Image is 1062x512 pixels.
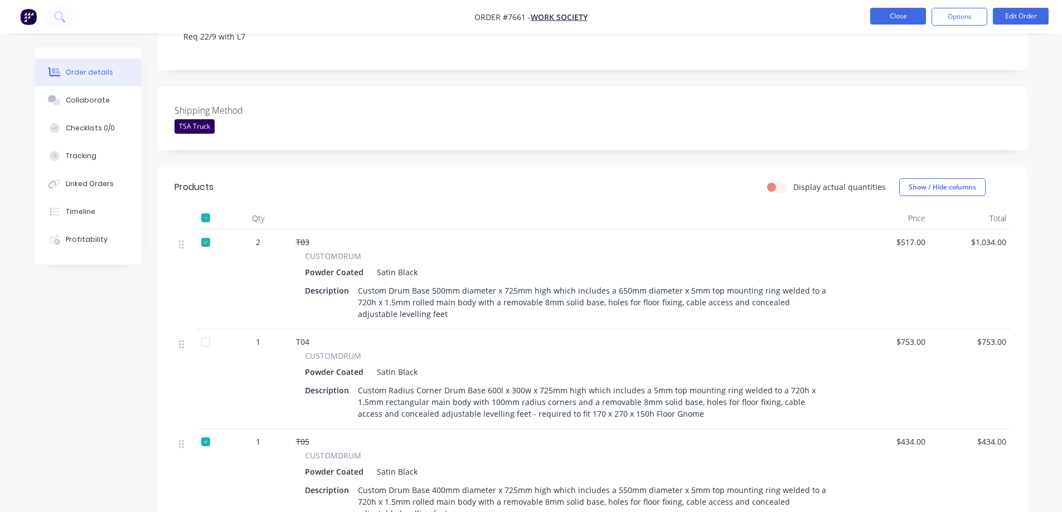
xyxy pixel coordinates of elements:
div: Satin Black [372,464,418,480]
label: Display actual quantities [793,181,886,193]
div: Checklists 0/0 [66,123,115,133]
span: CUSTOMDRUM [305,250,361,262]
div: Timeline [66,207,95,217]
label: Shipping Method [174,104,314,117]
span: Order #7661 - [474,12,531,22]
div: Powder Coated [305,264,368,280]
span: $1,034.00 [934,236,1006,248]
span: $434.00 [854,436,925,447]
span: CUSTOMDRUM [305,350,361,362]
div: Total [930,207,1011,230]
div: Price [849,207,930,230]
div: Linked Orders [66,179,114,189]
div: Req 22/9 with L7 [174,19,1011,53]
button: Profitability [35,226,141,253]
span: T05 [296,436,309,447]
button: Timeline [35,198,141,226]
img: Factory [20,8,37,25]
div: Qty [225,207,292,230]
div: TSA Truck [174,119,215,134]
button: Options [932,8,987,26]
button: Order details [35,58,141,86]
div: Description [305,382,353,398]
span: 1 [256,436,260,447]
span: CUSTOMDRUM [305,450,361,461]
div: Products [174,181,214,194]
span: 1 [256,336,260,348]
button: Close [870,8,926,25]
div: Tracking [66,151,96,161]
div: Satin Black [372,264,418,280]
div: Powder Coated [305,464,368,480]
span: $753.00 [854,336,925,348]
span: T04 [296,337,309,347]
span: $517.00 [854,236,925,248]
button: Show / Hide columns [899,178,986,196]
button: Checklists 0/0 [35,114,141,142]
div: Satin Black [372,364,418,380]
div: Collaborate [66,95,110,105]
div: Custom Drum Base 500mm diameter x 725mm high which includes a 650mm diameter x 5mm top mounting r... [353,282,836,322]
button: Collaborate [35,86,141,114]
button: Linked Orders [35,170,141,198]
div: Description [305,282,353,299]
span: $753.00 [934,336,1006,348]
div: Powder Coated [305,364,368,380]
div: Description [305,482,353,498]
span: T03 [296,237,309,247]
div: Order details [66,67,113,77]
button: Edit Order [993,8,1049,25]
span: $434.00 [934,436,1006,447]
div: Custom Radius Corner Drum Base 600l x 300w x 725mm high which includes a 5mm top mounting ring we... [353,382,836,422]
div: Profitability [66,235,108,245]
a: Work Society [531,12,588,22]
span: 2 [256,236,260,248]
button: Tracking [35,142,141,170]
